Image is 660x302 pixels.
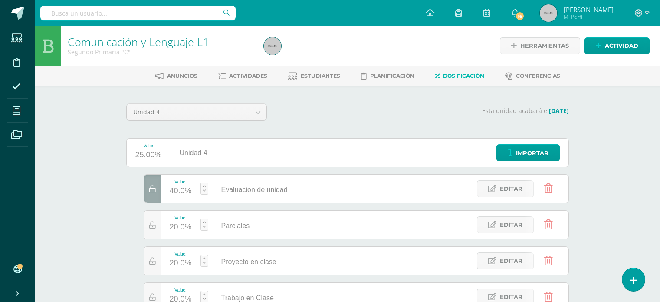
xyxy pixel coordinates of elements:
span: Editar [500,253,522,269]
div: 20.0% [170,256,192,270]
span: Actividades [229,73,267,79]
div: 25.00% [135,148,162,162]
img: 45x45 [540,4,557,22]
span: Herramientas [520,38,569,54]
span: Editar [500,181,522,197]
a: Anuncios [155,69,197,83]
span: Evaluacion de unidad [221,186,288,193]
span: Estudiantes [301,73,340,79]
span: 16 [515,11,525,21]
span: Conferencias [516,73,560,79]
div: Segundo Primaria 'C' [68,48,253,56]
span: Mi Perfil [564,13,614,20]
span: Trabajo en Clase [221,294,274,302]
a: Importar [496,144,560,161]
strong: [DATE] [549,106,569,115]
div: 20.0% [170,220,192,234]
div: Value: [170,288,192,292]
div: Value: [170,179,192,184]
a: Actividades [218,69,267,83]
a: Conferencias [505,69,560,83]
span: Importar [516,145,548,161]
div: Unidad 4 [171,139,216,167]
div: Value: [170,216,192,220]
a: Comunicación y Lenguaje L1 [68,34,209,49]
a: Herramientas [500,37,580,54]
a: Estudiantes [288,69,340,83]
span: Planificación [370,73,414,79]
span: Proyecto en clase [221,258,276,265]
a: Unidad 4 [127,104,266,120]
span: [PERSON_NAME] [564,5,614,14]
div: Value: [170,252,192,256]
span: Actividad [605,38,638,54]
span: Dosificación [443,73,484,79]
input: Busca un usuario... [40,6,236,20]
span: Unidad 4 [133,104,243,120]
span: Parciales [221,222,250,229]
a: Actividad [584,37,650,54]
span: Anuncios [167,73,197,79]
div: 40.0% [170,184,192,198]
p: Esta unidad acabará el [277,107,569,115]
img: 45x45 [264,37,281,55]
h1: Comunicación y Lenguaje L1 [68,36,253,48]
span: Editar [500,217,522,233]
a: Dosificación [435,69,484,83]
div: Valor [135,143,162,148]
a: Planificación [361,69,414,83]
